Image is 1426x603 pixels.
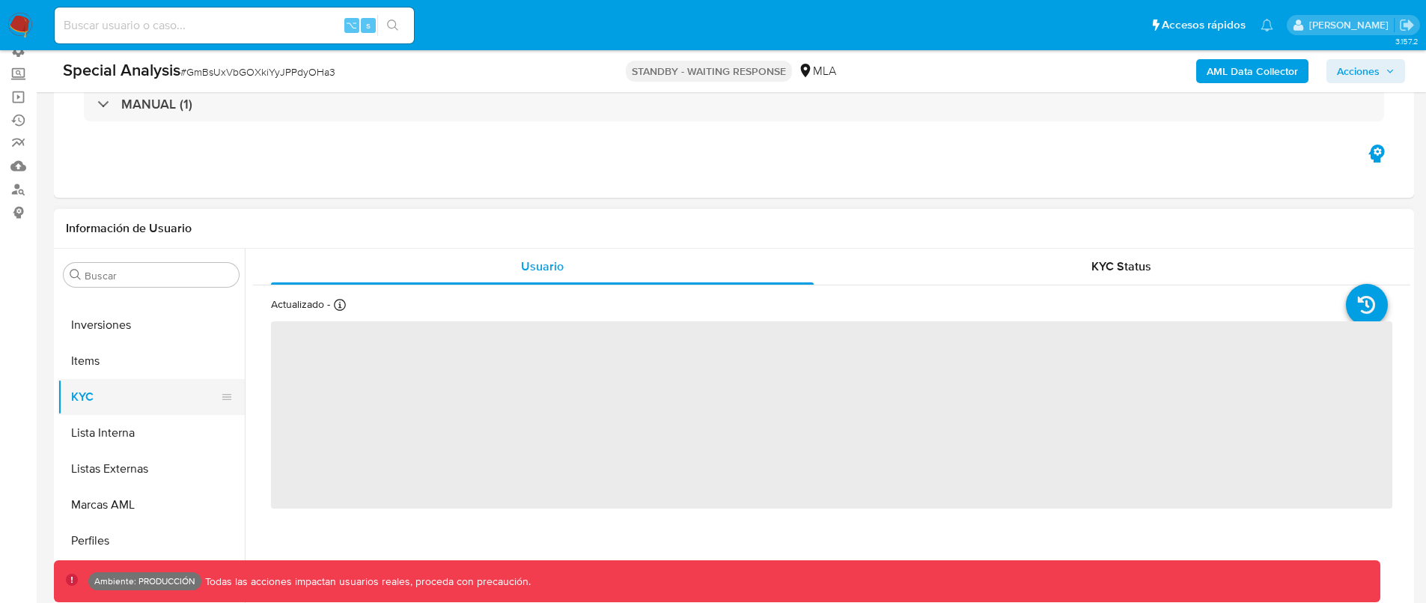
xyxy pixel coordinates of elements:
button: AML Data Collector [1196,59,1308,83]
span: # GmBsUxVbGOXkiYyJPPdyOHa3 [180,64,335,79]
span: Usuario [521,258,564,275]
span: 3.157.2 [1395,35,1419,47]
button: Buscar [70,269,82,281]
span: Accesos rápidos [1162,17,1246,33]
p: Ambiente: PRODUCCIÓN [94,578,195,584]
input: Buscar usuario o caso... [55,16,414,35]
div: MANUAL (1) [84,87,1384,121]
button: Acciones [1326,59,1405,83]
p: Actualizado - [271,297,330,312]
span: KYC Status [1091,258,1151,275]
button: Marcas AML [58,487,245,523]
span: ‌ [271,321,1392,509]
a: Salir [1399,17,1415,33]
a: Notificaciones [1261,19,1273,31]
p: omar.guzman@mercadolibre.com.co [1309,18,1394,32]
button: Perfiles [58,523,245,559]
button: Inversiones [58,307,245,343]
button: Items [58,343,245,379]
button: Listas Externas [58,451,245,487]
div: MLA [798,63,836,79]
button: Restricciones Nuevo Mundo [58,559,245,595]
b: AML Data Collector [1207,59,1298,83]
p: STANDBY - WAITING RESPONSE [626,61,792,82]
span: ⌥ [346,18,357,32]
input: Buscar [85,269,233,282]
span: s [366,18,371,32]
button: search-icon [377,15,408,36]
span: Acciones [1337,59,1380,83]
p: Todas las acciones impactan usuarios reales, proceda con precaución. [201,575,531,589]
h3: MANUAL (1) [121,96,192,112]
h1: Información de Usuario [66,221,192,236]
button: KYC [58,379,233,415]
b: Special Analysis [63,58,180,82]
button: Lista Interna [58,415,245,451]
